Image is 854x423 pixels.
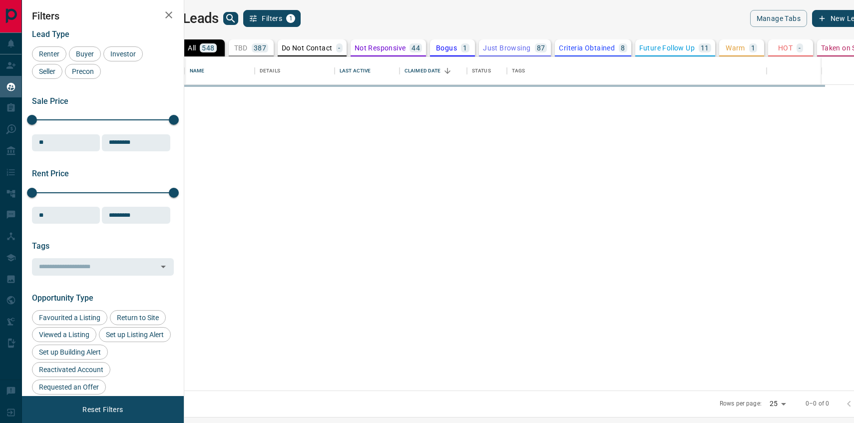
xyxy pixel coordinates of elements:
div: Set up Listing Alert [99,327,171,342]
div: Details [255,57,335,85]
div: Favourited a Listing [32,310,107,325]
div: 25 [766,397,790,411]
span: Opportunity Type [32,293,93,303]
span: 1 [287,15,294,22]
p: All [188,44,196,51]
p: Just Browsing [483,44,530,51]
div: Return to Site [110,310,166,325]
p: Future Follow Up [639,44,695,51]
div: Seller [32,64,62,79]
p: Warm [726,44,745,51]
div: Set up Building Alert [32,345,108,360]
div: Investor [103,46,143,61]
span: Return to Site [113,314,162,322]
button: search button [223,12,238,25]
h2: Filters [32,10,174,22]
span: Precon [68,67,97,75]
div: Claimed Date [405,57,441,85]
p: 1 [751,44,755,51]
p: 387 [254,44,266,51]
span: Renter [35,50,63,58]
div: Claimed Date [400,57,467,85]
div: Status [467,57,507,85]
p: 0–0 of 0 [806,400,829,408]
div: Precon [65,64,101,79]
span: Favourited a Listing [35,314,104,322]
div: Buyer [69,46,101,61]
div: Renter [32,46,66,61]
span: Investor [107,50,139,58]
button: Sort [440,64,454,78]
p: 87 [537,44,545,51]
p: 8 [621,44,625,51]
div: Name [185,57,255,85]
p: Criteria Obtained [559,44,615,51]
div: Last Active [340,57,371,85]
p: - [338,44,340,51]
h1: My Leads [161,10,219,26]
div: Tags [507,57,767,85]
div: Status [472,57,491,85]
div: Requested an Offer [32,380,106,395]
span: Tags [32,241,49,251]
span: Buyer [72,50,97,58]
p: 11 [701,44,709,51]
p: TBD [234,44,248,51]
p: Rows per page: [720,400,762,408]
div: Details [260,57,280,85]
span: Seller [35,67,59,75]
div: Name [190,57,205,85]
span: Sale Price [32,96,68,106]
p: Do Not Contact [282,44,333,51]
span: Lead Type [32,29,69,39]
p: Not Responsive [355,44,406,51]
p: 44 [412,44,420,51]
button: Reset Filters [76,401,129,418]
div: Reactivated Account [32,362,110,377]
span: Set up Listing Alert [102,331,167,339]
p: - [799,44,801,51]
span: Set up Building Alert [35,348,104,356]
span: Requested an Offer [35,383,102,391]
span: Reactivated Account [35,366,107,374]
div: Last Active [335,57,400,85]
p: Bogus [436,44,457,51]
p: 1 [463,44,467,51]
button: Open [156,260,170,274]
div: Viewed a Listing [32,327,96,342]
span: Rent Price [32,169,69,178]
div: Tags [512,57,525,85]
span: Viewed a Listing [35,331,93,339]
button: Manage Tabs [750,10,807,27]
p: 548 [202,44,214,51]
button: Filters1 [243,10,301,27]
p: HOT [778,44,793,51]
